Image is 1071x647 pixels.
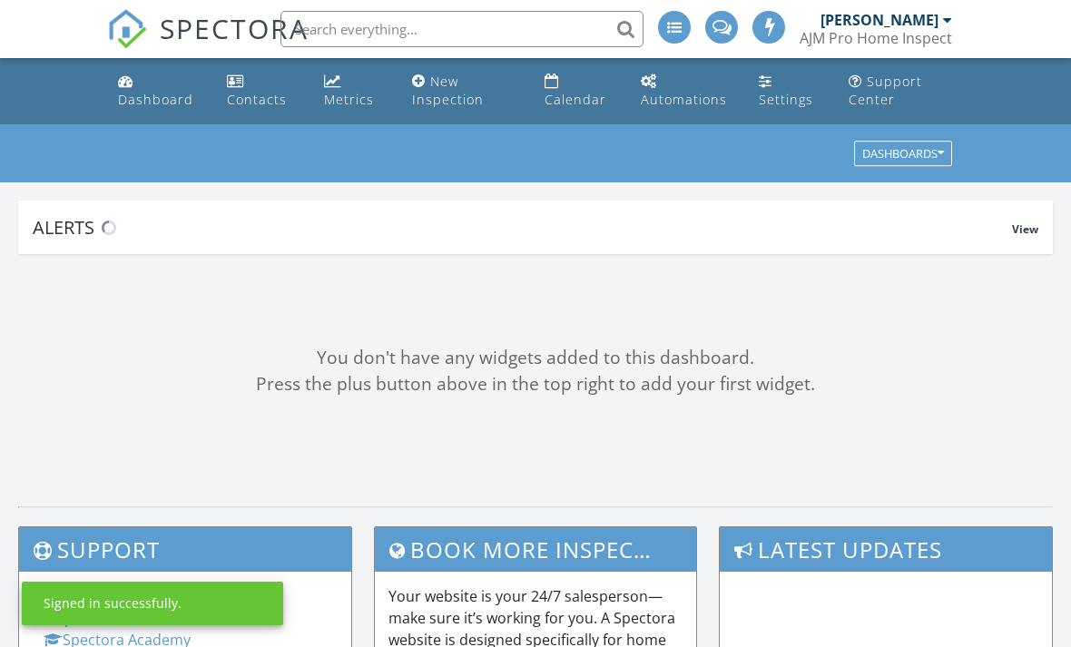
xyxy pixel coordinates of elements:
[18,371,1053,397] div: Press the plus button above in the top right to add your first widget.
[33,215,1012,240] div: Alerts
[19,527,351,572] h3: Support
[375,527,696,572] h3: Book More Inspections
[227,91,287,108] div: Contacts
[405,65,522,117] a: New Inspection
[412,73,484,108] div: New Inspection
[107,25,309,63] a: SPECTORA
[841,65,960,117] a: Support Center
[862,148,944,161] div: Dashboards
[752,65,826,117] a: Settings
[280,11,644,47] input: Search everything...
[107,9,147,49] img: The Best Home Inspection Software - Spectora
[1012,221,1038,237] span: View
[317,65,390,117] a: Metrics
[720,527,1052,572] h3: Latest Updates
[537,65,619,117] a: Calendar
[111,65,205,117] a: Dashboard
[820,11,938,29] div: [PERSON_NAME]
[160,9,309,47] span: SPECTORA
[759,91,813,108] div: Settings
[854,142,952,167] button: Dashboards
[545,91,606,108] div: Calendar
[324,91,374,108] div: Metrics
[18,345,1053,371] div: You don't have any widgets added to this dashboard.
[849,73,922,108] div: Support Center
[634,65,738,117] a: Automations (Basic)
[220,65,302,117] a: Contacts
[118,91,193,108] div: Dashboard
[800,29,952,47] div: AJM Pro Home Inspect
[641,91,727,108] div: Automations
[44,594,182,613] div: Signed in successfully.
